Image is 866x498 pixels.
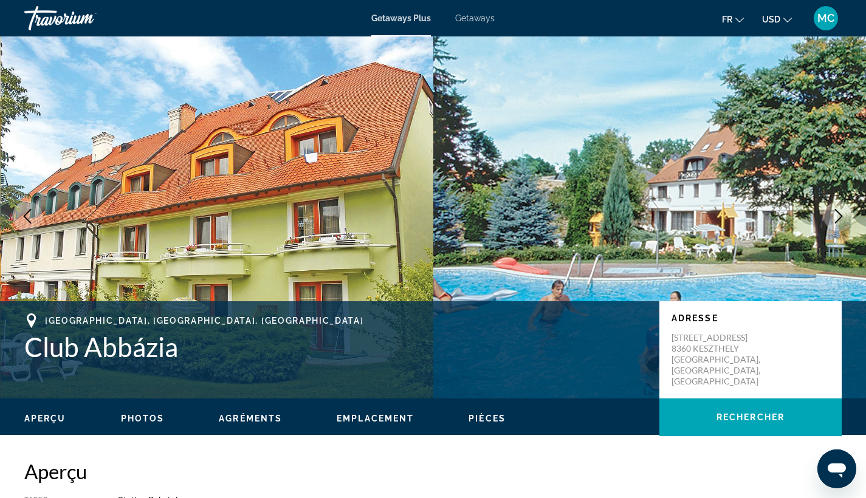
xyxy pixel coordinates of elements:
[762,10,792,28] button: Change currency
[371,13,431,23] a: Getaways Plus
[469,414,506,423] span: Pièces
[672,313,830,323] p: Adresse
[810,5,842,31] button: User Menu
[817,12,834,24] span: MC
[337,414,414,423] span: Emplacement
[337,413,414,424] button: Emplacement
[24,331,647,363] h1: Club Abbázia
[659,398,842,436] button: Rechercher
[24,2,146,34] a: Travorium
[121,414,165,423] span: Photos
[455,13,495,23] a: Getaways
[469,413,506,424] button: Pièces
[823,201,854,231] button: Next image
[219,413,282,424] button: Agréments
[24,459,842,483] h2: Aperçu
[722,10,744,28] button: Change language
[817,449,856,488] iframe: Bouton de lancement de la fenêtre de messagerie
[722,15,732,24] span: fr
[45,316,363,326] span: [GEOGRAPHIC_DATA], [GEOGRAPHIC_DATA], [GEOGRAPHIC_DATA]
[24,413,66,424] button: Aperçu
[717,412,785,422] span: Rechercher
[12,201,43,231] button: Previous image
[219,414,282,423] span: Agréments
[672,332,769,387] p: [STREET_ADDRESS] 8360 KESZTHELY [GEOGRAPHIC_DATA], [GEOGRAPHIC_DATA], [GEOGRAPHIC_DATA]
[121,413,165,424] button: Photos
[24,414,66,423] span: Aperçu
[762,15,780,24] span: USD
